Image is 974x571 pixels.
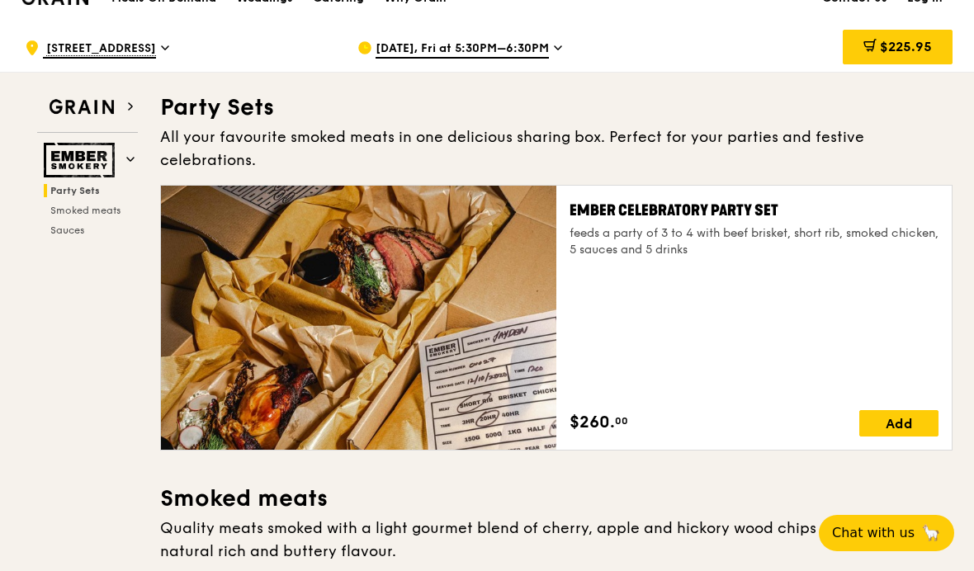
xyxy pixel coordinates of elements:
button: Chat with us🦙 [819,515,954,551]
span: $260. [570,410,615,435]
span: Chat with us [832,523,915,543]
div: feeds a party of 3 to 4 with beef brisket, short rib, smoked chicken, 5 sauces and 5 drinks [570,225,939,258]
div: All your favourite smoked meats in one delicious sharing box. Perfect for your parties and festiv... [160,125,953,172]
span: $225.95 [880,39,932,54]
img: Grain web logo [44,92,120,122]
div: Quality meats smoked with a light gourmet blend of cherry, apple and hickory wood chips to bring ... [160,517,953,563]
div: Add [859,410,939,437]
span: Party Sets [50,185,100,196]
img: Ember Smokery web logo [44,143,120,177]
div: Ember Celebratory Party Set [570,199,939,222]
span: Smoked meats [50,205,121,216]
span: [DATE], Fri at 5:30PM–6:30PM [376,40,549,59]
span: Sauces [50,224,84,236]
span: 🦙 [921,523,941,543]
h3: Smoked meats [160,484,953,513]
h3: Party Sets [160,92,953,122]
span: 00 [615,414,628,427]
